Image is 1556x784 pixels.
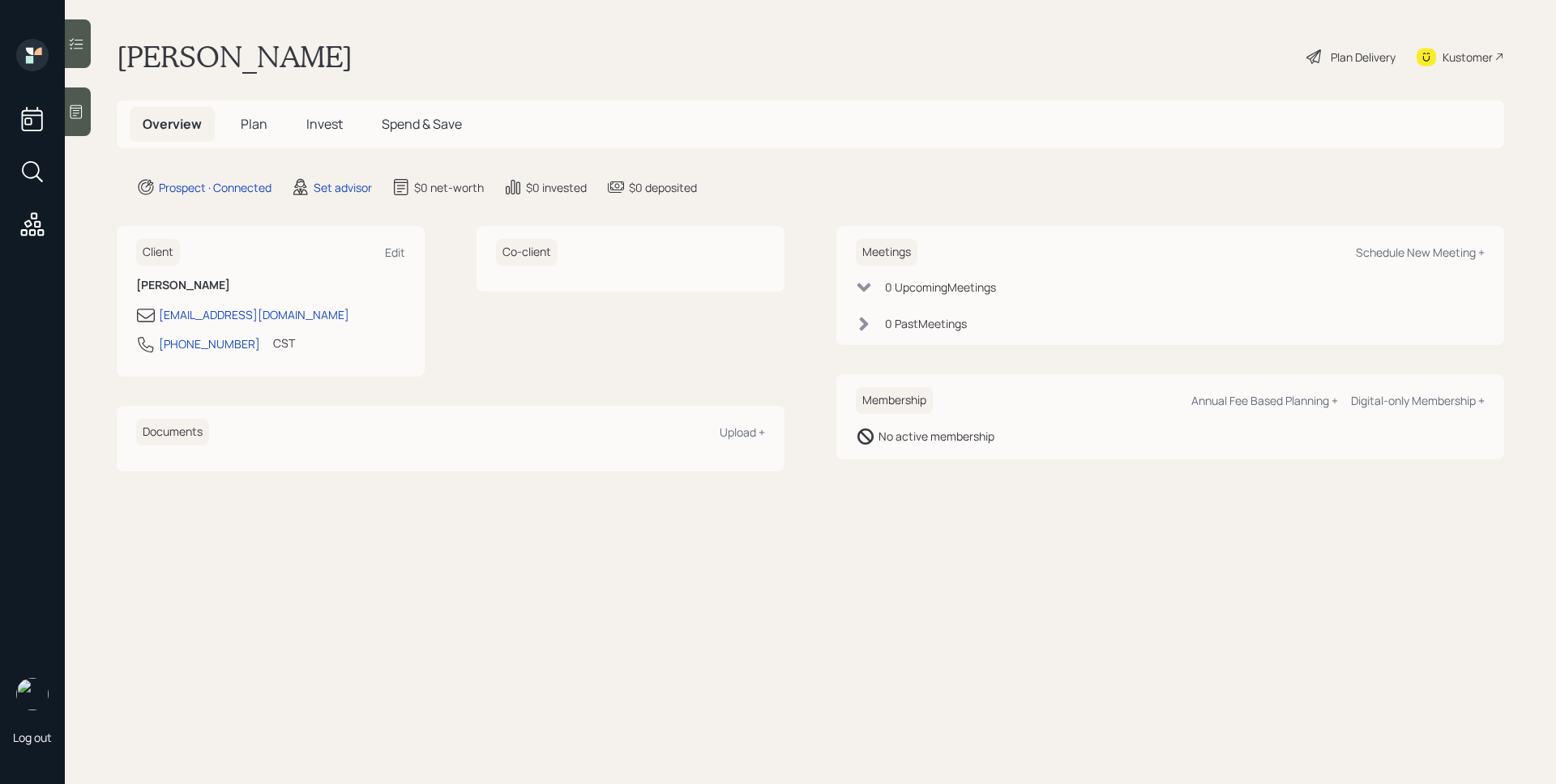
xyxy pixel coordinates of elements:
[136,419,209,445] h6: Documents
[526,179,587,196] div: $0 invested
[159,335,260,352] div: [PHONE_NUMBER]
[720,424,765,440] div: Upload +
[306,115,343,133] span: Invest
[629,179,697,196] div: $0 deposited
[273,334,295,352] div: CST
[159,179,271,196] div: Prospect · Connected
[878,428,994,445] div: No active membership
[382,115,462,133] span: Spend & Save
[1191,393,1338,408] div: Annual Fee Based Planning +
[159,306,349,323] div: [EMAIL_ADDRESS][DOMAIN_NAME]
[885,315,967,332] div: 0 Past Meeting s
[856,387,933,414] h6: Membership
[496,239,558,266] h6: Co-client
[414,179,484,196] div: $0 net-worth
[1351,393,1485,408] div: Digital-only Membership +
[143,115,202,133] span: Overview
[1331,49,1396,66] div: Plan Delivery
[1443,49,1493,66] div: Kustomer
[16,678,49,710] img: james-distasi-headshot.png
[1356,245,1485,260] div: Schedule New Meeting +
[885,279,996,296] div: 0 Upcoming Meeting s
[241,115,267,133] span: Plan
[314,179,372,196] div: Set advisor
[856,239,917,266] h6: Meetings
[13,730,52,745] div: Log out
[385,245,405,260] div: Edit
[136,279,405,292] h6: [PERSON_NAME]
[136,239,180,266] h6: Client
[117,39,353,75] h1: [PERSON_NAME]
